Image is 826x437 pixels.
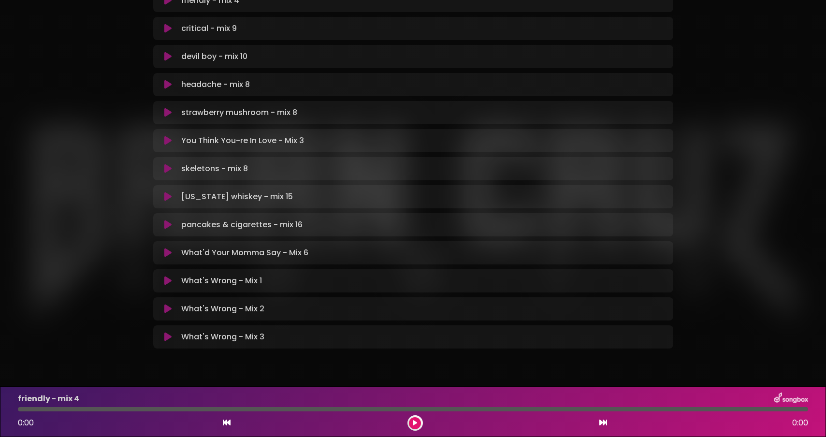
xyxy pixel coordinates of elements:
[181,303,264,315] p: What's Wrong - Mix 2
[181,275,262,287] p: What's Wrong - Mix 1
[181,191,293,203] p: [US_STATE] whiskey - mix 15
[181,331,264,343] p: What's Wrong - Mix 3
[181,51,247,62] p: devil boy - mix 10
[181,135,304,146] p: You Think You-re In Love - Mix 3
[181,163,248,175] p: skeletons - mix 8
[181,219,303,231] p: pancakes & cigarettes - mix 16
[181,247,308,259] p: What'd Your Momma Say - Mix 6
[181,79,250,90] p: headache - mix 8
[181,107,297,118] p: strawberry mushroom - mix 8
[181,23,237,34] p: critical - mix 9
